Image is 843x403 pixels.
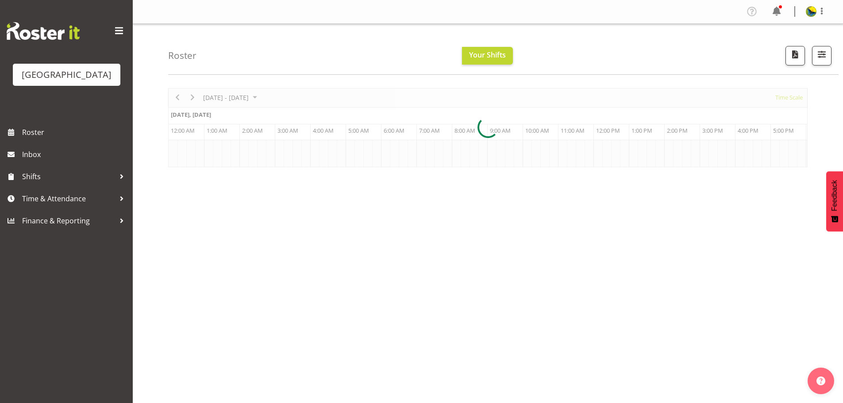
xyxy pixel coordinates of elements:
[22,214,115,227] span: Finance & Reporting
[462,47,513,65] button: Your Shifts
[826,171,843,231] button: Feedback - Show survey
[22,170,115,183] span: Shifts
[22,68,112,81] div: [GEOGRAPHIC_DATA]
[22,126,128,139] span: Roster
[785,46,805,65] button: Download a PDF of the roster according to the set date range.
[7,22,80,40] img: Rosterit website logo
[831,180,839,211] span: Feedback
[812,46,831,65] button: Filter Shifts
[806,6,816,17] img: gemma-hall22491374b5f274993ff8414464fec47f.png
[168,50,196,61] h4: Roster
[816,376,825,385] img: help-xxl-2.png
[22,148,128,161] span: Inbox
[469,50,506,60] span: Your Shifts
[22,192,115,205] span: Time & Attendance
